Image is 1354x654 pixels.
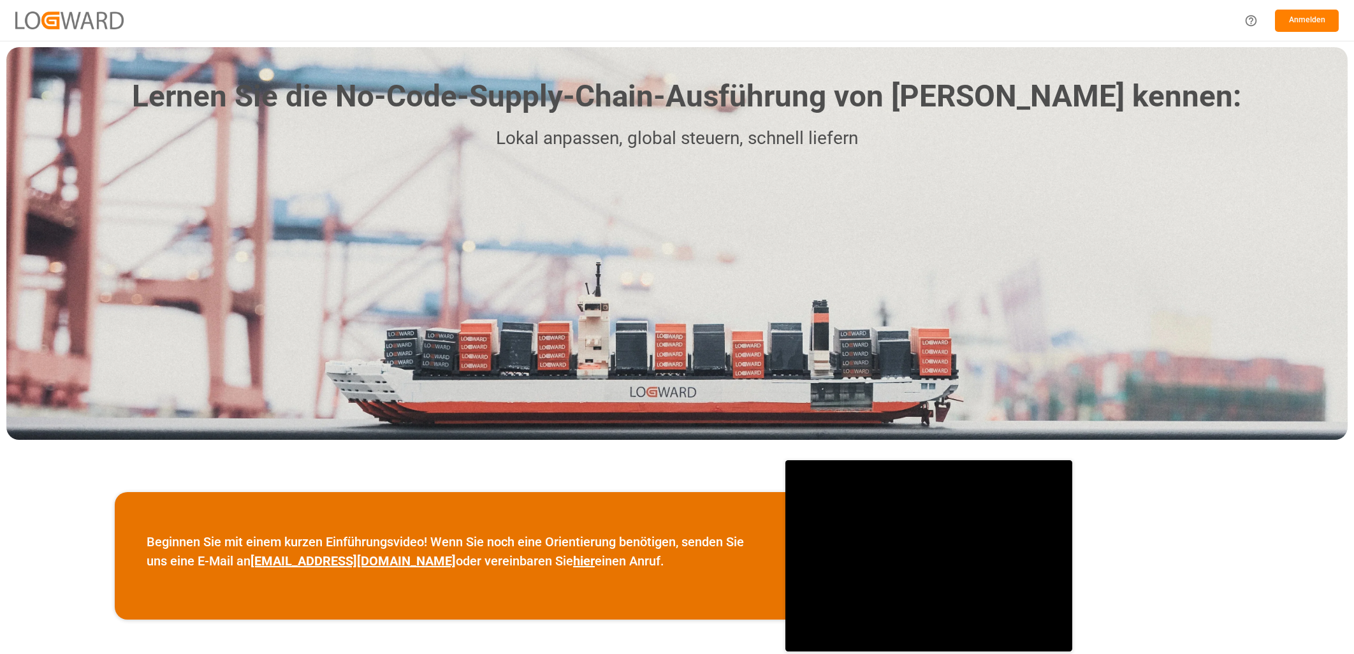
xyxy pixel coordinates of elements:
p: Beginnen Sie mit einem kurzen Einführungsvideo! Wenn Sie noch eine Orientierung benötigen, senden... [147,532,753,570]
h1: Lernen Sie die No-Code-Supply-Chain-Ausführung von [PERSON_NAME] kennen: [132,74,1241,119]
button: Hilfe-Center [1237,6,1265,35]
a: hier [573,553,595,569]
p: Lokal anpassen, global steuern, schnell liefern [113,124,1241,153]
a: [EMAIL_ADDRESS][DOMAIN_NAME] [251,553,456,569]
button: Anmelden [1275,10,1339,32]
img: Logward_new_orange.png [15,11,124,29]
